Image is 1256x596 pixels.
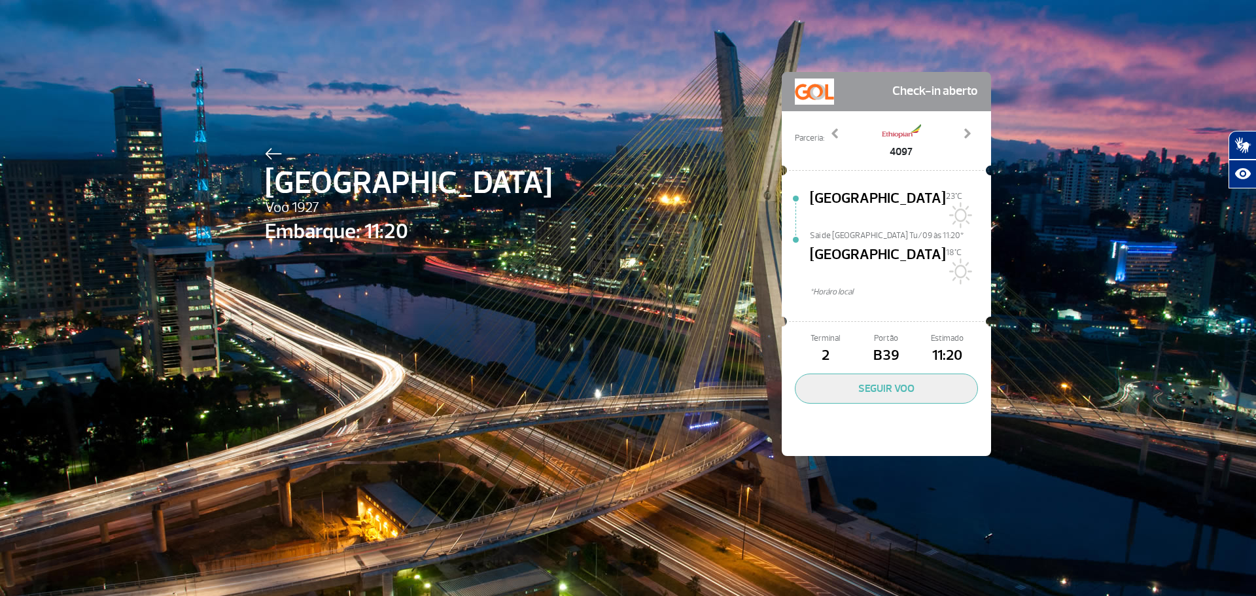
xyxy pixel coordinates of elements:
span: 2 [795,345,856,367]
span: 4097 [882,144,921,160]
span: Embarque: 11:20 [265,216,552,247]
span: Terminal [795,332,856,345]
span: 18°C [946,247,962,258]
button: Abrir recursos assistivos. [1229,160,1256,188]
span: Check-in aberto [892,79,978,105]
img: Sol [946,202,972,228]
span: Voo 1927 [265,197,552,219]
span: Estimado [917,332,978,345]
span: Parceria: [795,132,824,145]
button: SEGUIR VOO [795,374,978,404]
span: Portão [856,332,916,345]
span: Sai de [GEOGRAPHIC_DATA] Tu/09 às 11:20* [810,230,991,239]
span: [GEOGRAPHIC_DATA] [810,244,946,286]
button: Abrir tradutor de língua de sinais. [1229,131,1256,160]
span: 23°C [946,191,962,202]
span: 11:20 [917,345,978,367]
span: B39 [856,345,916,367]
div: Plugin de acessibilidade da Hand Talk. [1229,131,1256,188]
span: *Horáro local [810,286,991,298]
span: [GEOGRAPHIC_DATA] [265,160,552,207]
span: [GEOGRAPHIC_DATA] [810,188,946,230]
img: Sol [946,258,972,285]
